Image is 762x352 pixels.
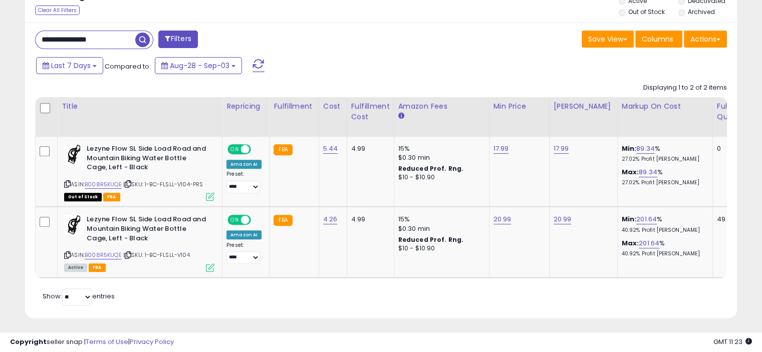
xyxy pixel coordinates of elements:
[274,144,292,155] small: FBA
[226,101,265,112] div: Repricing
[274,215,292,226] small: FBA
[323,144,338,154] a: 5.44
[642,34,673,44] span: Columns
[87,215,208,245] b: Lezyne Flow SL Side Load Road and Mountain Biking Water Bottle Cage, Left - Black
[622,168,705,186] div: %
[622,214,637,224] b: Min:
[622,144,705,163] div: %
[717,215,748,224] div: 49
[398,101,485,112] div: Amazon Fees
[622,215,705,233] div: %
[493,144,509,154] a: 17.99
[398,144,481,153] div: 15%
[226,171,262,193] div: Preset:
[398,112,404,121] small: Amazon Fees.
[622,250,705,257] p: 40.92% Profit [PERSON_NAME]
[643,83,727,93] div: Displaying 1 to 2 of 2 items
[35,6,80,15] div: Clear All Filters
[493,101,545,112] div: Min Price
[351,215,386,224] div: 4.99
[684,31,727,48] button: Actions
[85,180,122,189] a: B008R5KUQE
[130,337,174,346] a: Privacy Policy
[103,193,120,201] span: FBA
[249,145,266,154] span: OFF
[64,144,214,200] div: ASIN:
[554,101,613,112] div: [PERSON_NAME]
[323,101,343,112] div: Cost
[398,173,481,182] div: $10 - $10.90
[226,242,262,264] div: Preset:
[622,156,705,163] p: 27.02% Profit [PERSON_NAME]
[636,144,655,154] a: 89.34
[87,144,208,175] b: Lezyne Flow SL Side Load Road and Mountain Biking Water Bottle Cage, Left - Black
[713,337,752,346] span: 2025-09-11 11:23 GMT
[635,31,682,48] button: Columns
[85,251,122,259] a: B008R5KUQE
[398,235,464,244] b: Reduced Prof. Rng.
[351,101,390,122] div: Fulfillment Cost
[249,216,266,224] span: OFF
[123,251,190,259] span: | SKU: 1-BC-FLSLL-V104
[622,227,705,234] p: 40.92% Profit [PERSON_NAME]
[554,144,569,154] a: 17.99
[274,101,314,112] div: Fulfillment
[639,167,657,177] a: 89.34
[86,337,128,346] a: Terms of Use
[323,214,338,224] a: 4.26
[36,57,103,74] button: Last 7 Days
[170,61,229,71] span: Aug-28 - Sep-03
[628,8,665,16] label: Out of Stock
[351,144,386,153] div: 4.99
[64,144,84,164] img: 41oxbEopGgL._SL40_.jpg
[687,8,714,16] label: Archived
[64,215,84,235] img: 41oxbEopGgL._SL40_.jpg
[622,238,639,248] b: Max:
[64,193,102,201] span: All listings that are currently out of stock and unavailable for purchase on Amazon
[398,215,481,224] div: 15%
[617,97,712,137] th: The percentage added to the cost of goods (COGS) that forms the calculator for Min & Max prices.
[398,244,481,253] div: $10 - $10.90
[226,230,262,239] div: Amazon AI
[155,57,242,74] button: Aug-28 - Sep-03
[62,101,218,112] div: Title
[105,62,151,71] span: Compared to:
[51,61,91,71] span: Last 7 Days
[622,101,708,112] div: Markup on Cost
[64,263,87,272] span: All listings currently available for purchase on Amazon
[622,144,637,153] b: Min:
[123,180,203,188] span: | SKU: 1-BC-FLSLL-V104-PRS
[398,153,481,162] div: $0.30 min
[636,214,657,224] a: 201.64
[398,164,464,173] b: Reduced Prof. Rng.
[622,167,639,177] b: Max:
[622,179,705,186] p: 27.02% Profit [PERSON_NAME]
[228,145,241,154] span: ON
[226,160,262,169] div: Amazon AI
[43,291,115,301] span: Show: entries
[10,337,47,346] strong: Copyright
[582,31,634,48] button: Save View
[622,239,705,257] div: %
[493,214,512,224] a: 20.99
[158,31,197,48] button: Filters
[717,144,748,153] div: 0
[89,263,106,272] span: FBA
[64,215,214,270] div: ASIN:
[717,101,751,122] div: Fulfillable Quantity
[554,214,572,224] a: 20.99
[398,224,481,233] div: $0.30 min
[639,238,659,248] a: 201.64
[228,216,241,224] span: ON
[10,337,174,347] div: seller snap | |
